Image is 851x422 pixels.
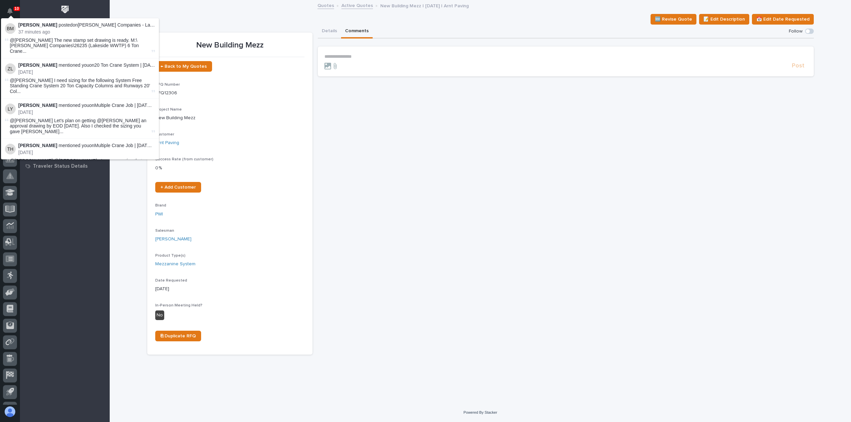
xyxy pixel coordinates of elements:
[5,63,16,74] img: Zac Lechlitner
[155,157,213,161] span: Success Rate (from customer)
[155,279,187,283] span: Date Requested
[155,165,304,172] p: 0 %
[10,78,150,94] span: @[PERSON_NAME] I need sizing for the following System Free Standing Crane System 20 Ton Capacity ...
[15,6,19,11] p: 10
[752,14,814,25] button: 📅 Edit Date Requested
[8,8,17,19] div: Notifications10
[155,331,201,341] a: ⎘ Duplicate RFQ
[699,14,749,25] button: 📝 Edit Description
[155,261,195,268] a: Mezzanine System
[155,286,304,293] p: [DATE]
[18,62,155,68] p: mentioned you on :
[155,108,182,112] span: Project Name
[161,334,196,338] span: ⎘ Duplicate RFQ
[155,83,180,87] span: RFQ Number
[18,62,57,68] strong: [PERSON_NAME]
[18,69,155,75] p: [DATE]
[155,204,166,208] span: Brand
[155,254,185,258] span: Product Type(s)
[756,15,809,23] span: 📅 Edit Date Requested
[59,3,71,16] img: Workspace Logo
[792,62,804,70] span: Post
[155,115,304,122] p: New Building Mezz
[18,22,155,28] p: posted on :
[155,41,304,50] p: New Building Mezz
[317,1,334,9] a: Quotes
[155,236,191,243] a: [PERSON_NAME]
[155,211,163,218] a: PWI
[155,139,179,146] a: Arnt Paving
[155,310,164,320] div: No
[341,1,373,9] a: Active Quotes
[94,103,185,108] a: Multiple Crane Job | [DATE] | WTEC Energy
[155,90,304,97] p: RFQ12306
[20,161,110,171] a: Traveler Status Details
[18,103,155,108] p: mentioned you on :
[789,62,807,70] button: Post
[155,61,212,72] a: ← Back to My Quotes
[155,182,201,193] a: + Add Customer
[161,64,207,69] span: ← Back to My Quotes
[18,143,155,148] p: mentioned you on :
[78,22,226,28] a: [PERSON_NAME] Companies - Lakeside WWTP - 6 Ton Crane System
[5,144,16,154] img: Tyler Hartsough
[5,23,16,34] img: Ben Miller
[380,2,469,9] p: New Building Mezz | [DATE] | Arnt Paving
[155,303,202,307] span: In-Person Meeting Held?
[10,158,150,175] span: @[PERSON_NAME] @[PERSON_NAME] , I am requesting that drawings are provided for this quote. I'd al...
[10,38,150,54] span: @[PERSON_NAME] The new stamp set drawing is ready. M:\[PERSON_NAME] Companies\26235 (Lakeside WWT...
[651,14,696,25] button: 🆕 Revise Quote
[341,25,373,39] button: Comments
[94,62,202,68] a: 20 Ton Crane System | [DATE] | Red Dirt Associates
[155,132,174,136] span: Customer
[655,15,692,23] span: 🆕 Revise Quote
[703,15,745,23] span: 📝 Edit Description
[5,104,16,114] img: Leighton Yoder
[18,110,155,115] p: [DATE]
[463,410,497,414] a: Powered By Stacker
[33,163,88,169] p: Traveler Status Details
[18,29,155,35] p: 37 minutes ago
[10,118,150,134] span: @[PERSON_NAME] Let's plan on getting @[PERSON_NAME] an approval drawing by EOD [DATE]. Also I che...
[161,185,196,190] span: + Add Customer
[318,25,341,39] button: Details
[155,229,174,233] span: Salesman
[18,22,57,28] strong: [PERSON_NAME]
[94,143,185,148] a: Multiple Crane Job | [DATE] | WTEC Energy
[18,103,57,108] strong: [PERSON_NAME]
[18,143,57,148] strong: [PERSON_NAME]
[3,4,17,18] button: Notifications
[789,29,802,34] p: Follow
[3,405,17,419] button: users-avatar
[18,150,155,155] p: [DATE]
